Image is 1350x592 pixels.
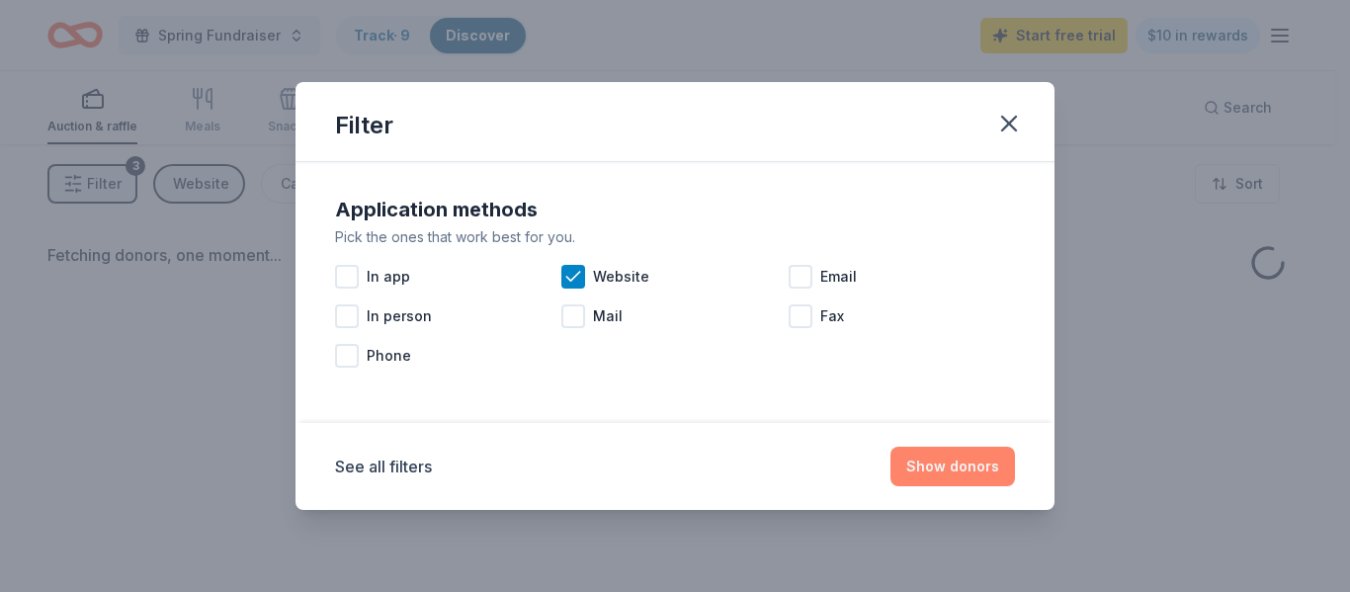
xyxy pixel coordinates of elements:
[335,225,1015,249] div: Pick the ones that work best for you.
[335,110,393,141] div: Filter
[820,265,857,289] span: Email
[820,304,844,328] span: Fax
[593,304,623,328] span: Mail
[335,455,432,478] button: See all filters
[593,265,649,289] span: Website
[335,194,1015,225] div: Application methods
[890,447,1015,486] button: Show donors
[367,265,410,289] span: In app
[367,344,411,368] span: Phone
[367,304,432,328] span: In person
